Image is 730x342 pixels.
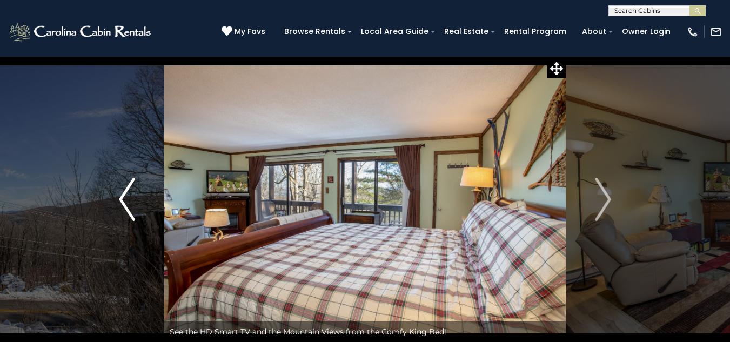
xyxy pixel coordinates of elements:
[235,26,265,37] span: My Favs
[617,23,676,40] a: Owner Login
[8,21,154,43] img: White-1-2.png
[577,23,612,40] a: About
[687,26,699,38] img: phone-regular-white.png
[499,23,572,40] a: Rental Program
[279,23,351,40] a: Browse Rentals
[222,26,268,38] a: My Favs
[595,178,611,221] img: arrow
[119,178,135,221] img: arrow
[356,23,434,40] a: Local Area Guide
[710,26,722,38] img: mail-regular-white.png
[439,23,494,40] a: Real Estate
